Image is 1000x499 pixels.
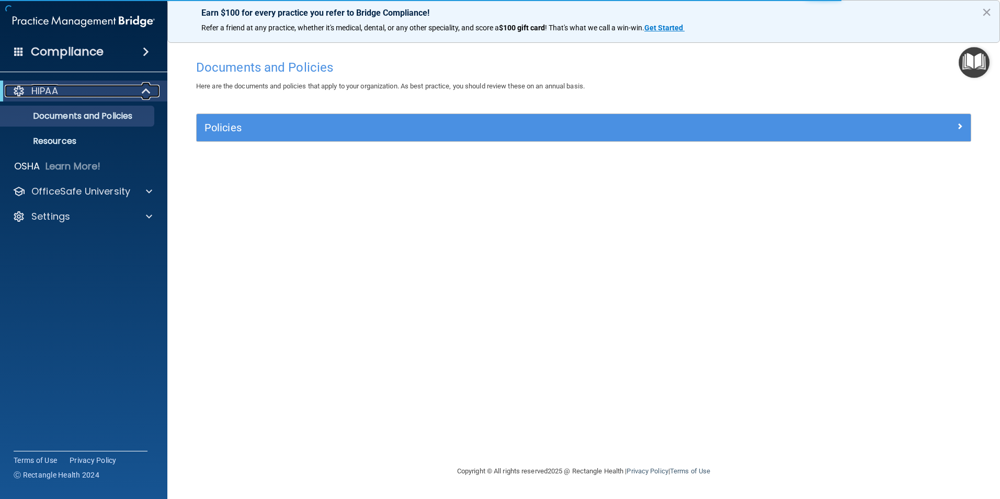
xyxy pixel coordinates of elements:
img: PMB logo [13,11,155,32]
a: Privacy Policy [627,467,668,475]
strong: Get Started [644,24,683,32]
a: Privacy Policy [70,455,117,466]
a: OfficeSafe University [13,185,152,198]
button: Open Resource Center [959,47,990,78]
span: ! That's what we call a win-win. [545,24,644,32]
p: Documents and Policies [7,111,150,121]
strong: $100 gift card [499,24,545,32]
p: OfficeSafe University [31,185,130,198]
p: OSHA [14,160,40,173]
p: Earn $100 for every practice you refer to Bridge Compliance! [201,8,966,18]
iframe: Drift Widget Chat Controller [819,425,987,467]
a: HIPAA [13,85,152,97]
h5: Policies [204,122,769,133]
span: Here are the documents and policies that apply to your organization. As best practice, you should... [196,82,585,90]
span: Ⓒ Rectangle Health 2024 [14,470,99,480]
p: Learn More! [46,160,101,173]
p: Settings [31,210,70,223]
button: Close [982,4,992,20]
h4: Compliance [31,44,104,59]
span: Refer a friend at any practice, whether it's medical, dental, or any other speciality, and score a [201,24,499,32]
h4: Documents and Policies [196,61,971,74]
p: Resources [7,136,150,146]
a: Terms of Use [670,467,710,475]
a: Settings [13,210,152,223]
div: Copyright © All rights reserved 2025 @ Rectangle Health | | [393,455,775,488]
a: Policies [204,119,963,136]
p: HIPAA [31,85,58,97]
a: Terms of Use [14,455,57,466]
a: Get Started [644,24,685,32]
